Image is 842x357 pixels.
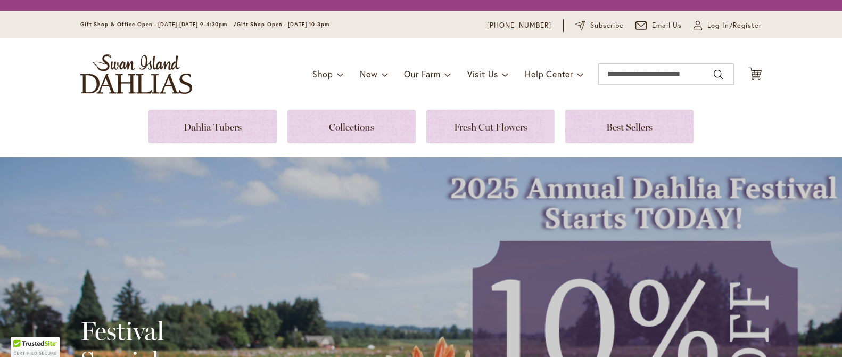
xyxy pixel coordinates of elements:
[635,20,682,31] a: Email Us
[80,54,192,94] a: store logo
[590,20,624,31] span: Subscribe
[237,21,329,28] span: Gift Shop Open - [DATE] 10-3pm
[360,68,377,79] span: New
[312,68,333,79] span: Shop
[714,66,723,83] button: Search
[652,20,682,31] span: Email Us
[707,20,762,31] span: Log In/Register
[11,337,60,357] div: TrustedSite Certified
[467,68,498,79] span: Visit Us
[575,20,624,31] a: Subscribe
[487,20,551,31] a: [PHONE_NUMBER]
[80,21,237,28] span: Gift Shop & Office Open - [DATE]-[DATE] 9-4:30pm /
[525,68,573,79] span: Help Center
[694,20,762,31] a: Log In/Register
[404,68,440,79] span: Our Farm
